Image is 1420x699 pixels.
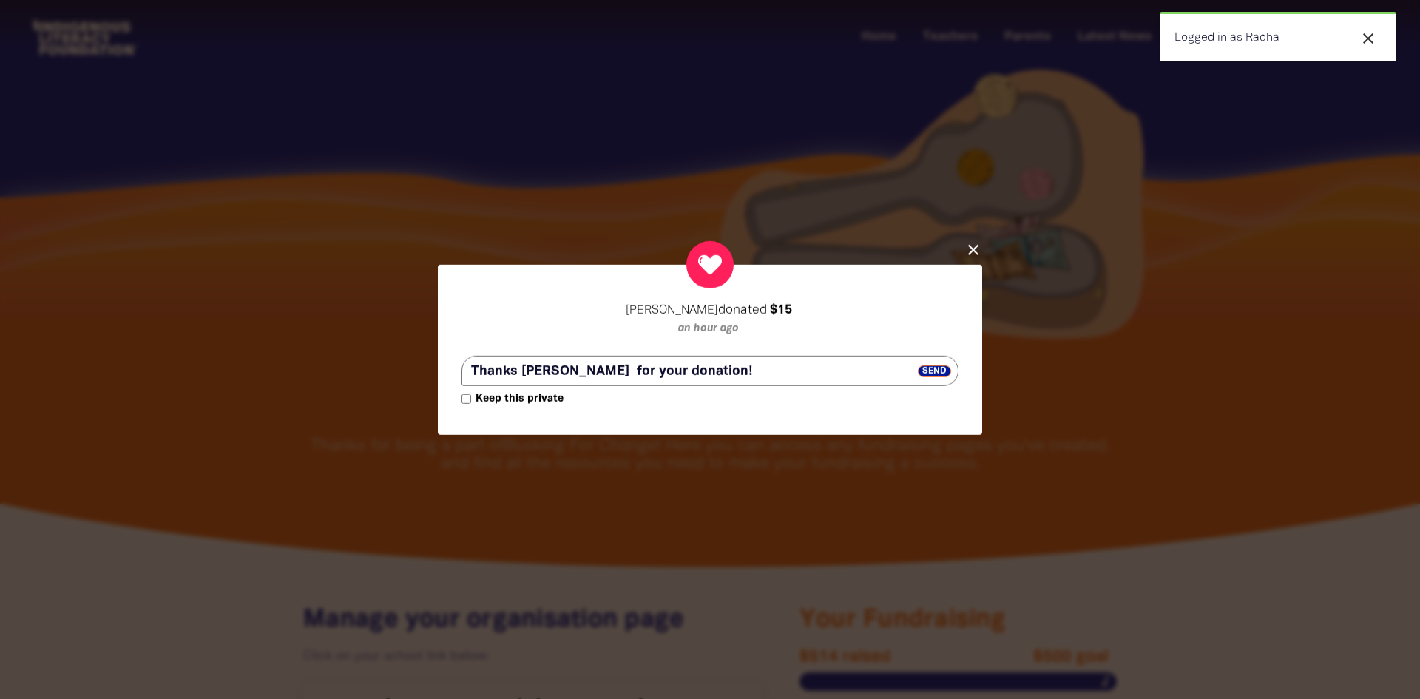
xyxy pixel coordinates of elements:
[964,241,982,259] button: close
[918,365,951,377] span: Send
[461,390,564,408] label: Keep this private
[461,355,958,385] textarea: Thanks [PERSON_NAME] for your donation!
[461,320,956,337] p: an hour ago
[1359,30,1377,47] i: close
[626,305,718,316] em: [PERSON_NAME]
[1355,29,1382,48] button: close
[918,357,958,385] button: Send
[770,304,792,316] em: $15
[471,390,564,408] span: Keep this private
[461,394,471,404] input: Keep this private
[718,304,767,316] span: donated
[1160,12,1396,61] div: Logged in as Radha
